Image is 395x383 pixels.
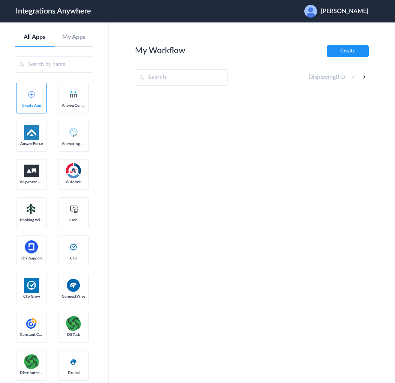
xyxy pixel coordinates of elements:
[62,294,85,299] span: ConnectWise
[24,202,39,216] img: Setmore_Logo.svg
[336,74,339,80] span: 0
[20,371,43,375] span: Distributed Source
[69,204,78,213] img: cash-logo.svg
[20,218,43,222] span: Booking Widget
[20,332,43,337] span: Constant Contact
[341,74,345,80] span: 0
[308,74,345,81] h4: Displaying -
[66,278,81,292] img: connectwise.png
[69,357,78,366] img: drupal-logo.svg
[66,125,81,140] img: Answering_service.png
[62,103,85,108] span: AnswerConnect
[62,256,85,261] span: Clio
[62,218,85,222] span: Cash
[24,278,39,293] img: Clio.jpg
[54,34,94,41] a: My Apps
[15,56,93,73] input: Search by name
[62,180,85,184] span: Autotask
[24,240,39,255] img: chatsupport-icon.svg
[24,125,39,140] img: af-app-logo.svg
[24,354,39,369] img: distributedSource.png
[321,8,368,15] span: [PERSON_NAME]
[304,5,317,18] img: user.png
[62,332,85,337] span: DS Task
[69,243,78,252] img: clio-logo.svg
[66,163,81,178] img: autotask.png
[24,316,39,331] img: constant-contact.svg
[327,45,369,57] button: Create
[135,69,228,86] input: Search
[28,91,35,98] img: add-icon.svg
[20,294,43,299] span: Clio Grow
[15,34,54,41] a: All Apps
[66,316,81,331] img: distributedSource.png
[62,371,85,375] span: Drupal
[24,165,39,177] img: aww.png
[20,256,43,261] span: ChatSupport
[20,142,43,146] span: AnswerForce
[20,180,43,184] span: Anywhere Works
[135,46,185,55] h2: My Workflow
[20,103,43,108] span: Create App
[62,142,85,146] span: Answering Service
[16,7,91,16] h1: Integrations Anywhere
[69,90,78,99] img: answerconnect-logo.svg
